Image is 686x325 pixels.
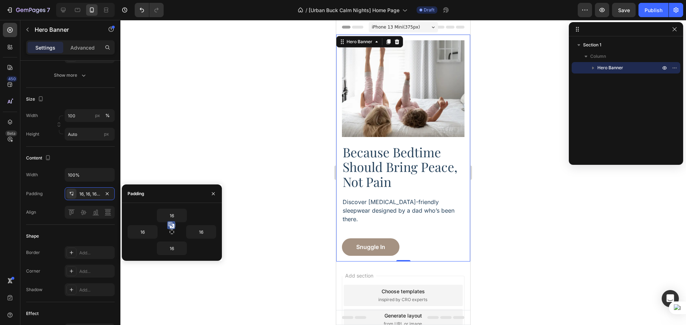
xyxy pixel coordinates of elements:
[93,111,102,120] button: %
[35,44,55,51] p: Settings
[26,310,39,317] div: Effect
[7,76,17,82] div: 450
[79,250,113,256] div: Add...
[583,41,601,49] span: Section 1
[54,72,87,79] div: Show more
[128,191,144,197] div: Padding
[638,3,668,17] button: Publish
[70,44,95,51] p: Advanced
[424,7,434,13] span: Draft
[3,3,53,17] button: 7
[26,191,43,197] div: Padding
[128,225,157,238] input: Auto
[79,191,100,197] div: 16, 16, 16, 16
[79,268,113,275] div: Add...
[305,6,307,14] span: /
[135,3,164,17] div: Undo/Redo
[26,286,43,293] div: Shadow
[5,131,17,136] div: Beta
[26,209,36,215] div: Align
[104,131,109,137] span: px
[26,69,115,82] button: Show more
[103,111,112,120] button: px
[309,6,399,14] span: [Urban Buck Calm Nights] Home Page
[645,6,662,14] div: Publish
[47,6,50,14] p: 7
[26,249,40,256] div: Border
[26,268,40,274] div: Corner
[105,112,110,119] div: %
[65,128,115,141] input: px
[26,95,45,104] div: Size
[612,3,636,17] button: Save
[26,172,38,178] div: Width
[26,153,52,163] div: Content
[590,53,606,60] span: Column
[336,20,470,325] iframe: Design area
[26,112,38,119] label: Width
[157,209,187,222] input: Auto
[35,25,95,34] p: Hero Banner
[65,168,114,181] input: Auto
[662,290,679,307] div: Open Intercom Messenger
[95,112,100,119] div: px
[79,287,113,293] div: Add...
[597,64,623,71] span: Hero Banner
[26,233,39,239] div: Shape
[187,225,216,238] input: Auto
[26,131,39,137] label: Height
[157,242,187,255] input: Auto
[618,7,630,13] span: Save
[65,109,115,122] input: px%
